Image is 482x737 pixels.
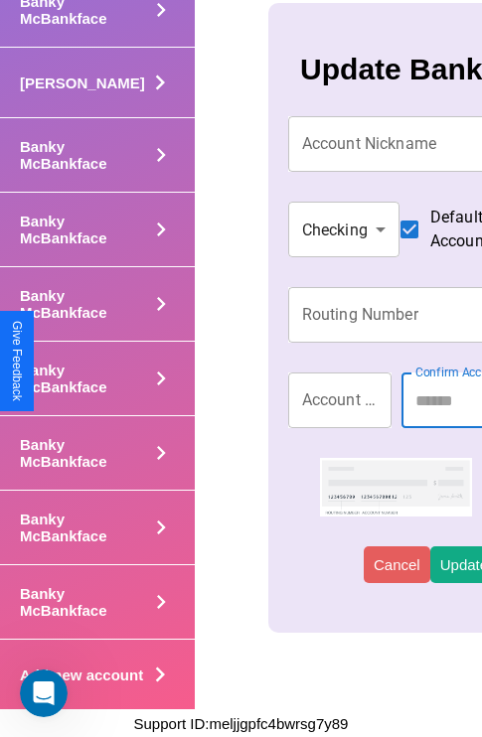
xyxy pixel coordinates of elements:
iframe: Intercom live chat [20,669,68,717]
h4: [PERSON_NAME] [20,74,145,91]
h4: Banky McBankface [20,213,147,246]
h4: Banky McBankface [20,362,147,395]
div: Checking [288,202,400,257]
h4: Banky McBankface [20,436,147,470]
div: Give Feedback [10,321,24,401]
img: check [320,458,472,516]
h4: Banky McBankface [20,585,147,619]
h4: Banky McBankface [20,511,147,544]
h4: Banky McBankface [20,138,147,172]
h4: Banky McBankface [20,287,147,321]
button: Cancel [364,546,430,583]
h4: Add new account [20,666,143,683]
p: Support ID: meljjgpfc4bwrsg7y89 [134,710,349,737]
